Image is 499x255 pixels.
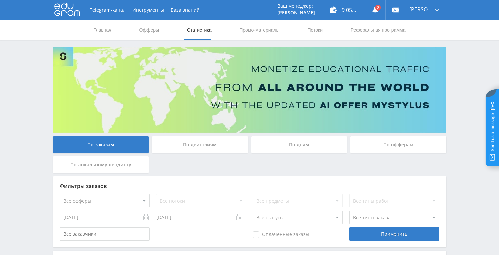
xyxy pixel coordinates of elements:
[53,156,149,173] div: По локальному лендингу
[350,20,406,40] a: Реферальная программа
[409,7,433,12] span: [PERSON_NAME]
[350,136,446,153] div: По офферам
[60,183,440,189] div: Фильтры заказов
[239,20,280,40] a: Промо-материалы
[253,231,309,238] span: Оплаченные заказы
[53,136,149,153] div: По заказам
[277,3,315,9] p: Ваш менеджер:
[60,227,150,241] input: Все заказчики
[349,227,439,241] div: Применить
[53,47,446,133] img: Banner
[139,20,160,40] a: Офферы
[93,20,112,40] a: Главная
[152,136,248,153] div: По действиям
[251,136,347,153] div: По дням
[307,20,323,40] a: Потоки
[277,10,315,15] p: [PERSON_NAME]
[186,20,212,40] a: Статистика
